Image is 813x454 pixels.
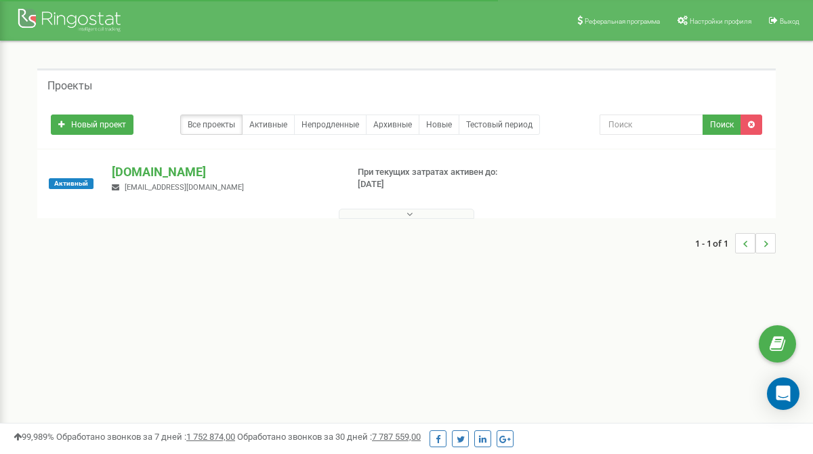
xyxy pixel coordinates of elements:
button: Поиск [703,115,741,135]
input: Поиск [600,115,703,135]
span: 1 - 1 of 1 [695,233,735,253]
a: Непродленные [294,115,367,135]
span: Выход [780,18,799,25]
u: 7 787 559,00 [372,432,421,442]
p: [DOMAIN_NAME] [112,163,335,181]
span: Активный [49,178,93,189]
a: Архивные [366,115,419,135]
a: Тестовый период [459,115,540,135]
span: Обработано звонков за 30 дней : [237,432,421,442]
h5: Проекты [47,80,92,92]
a: Новый проект [51,115,133,135]
p: При текущих затратах активен до: [DATE] [358,166,520,191]
u: 1 752 874,00 [186,432,235,442]
a: Активные [242,115,295,135]
a: Все проекты [180,115,243,135]
span: Обработано звонков за 7 дней : [56,432,235,442]
span: Реферальная программа [585,18,660,25]
span: [EMAIL_ADDRESS][DOMAIN_NAME] [125,183,244,192]
div: Open Intercom Messenger [767,377,799,410]
a: Новые [419,115,459,135]
span: Настройки профиля [690,18,751,25]
nav: ... [695,220,776,267]
span: 99,989% [14,432,54,442]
